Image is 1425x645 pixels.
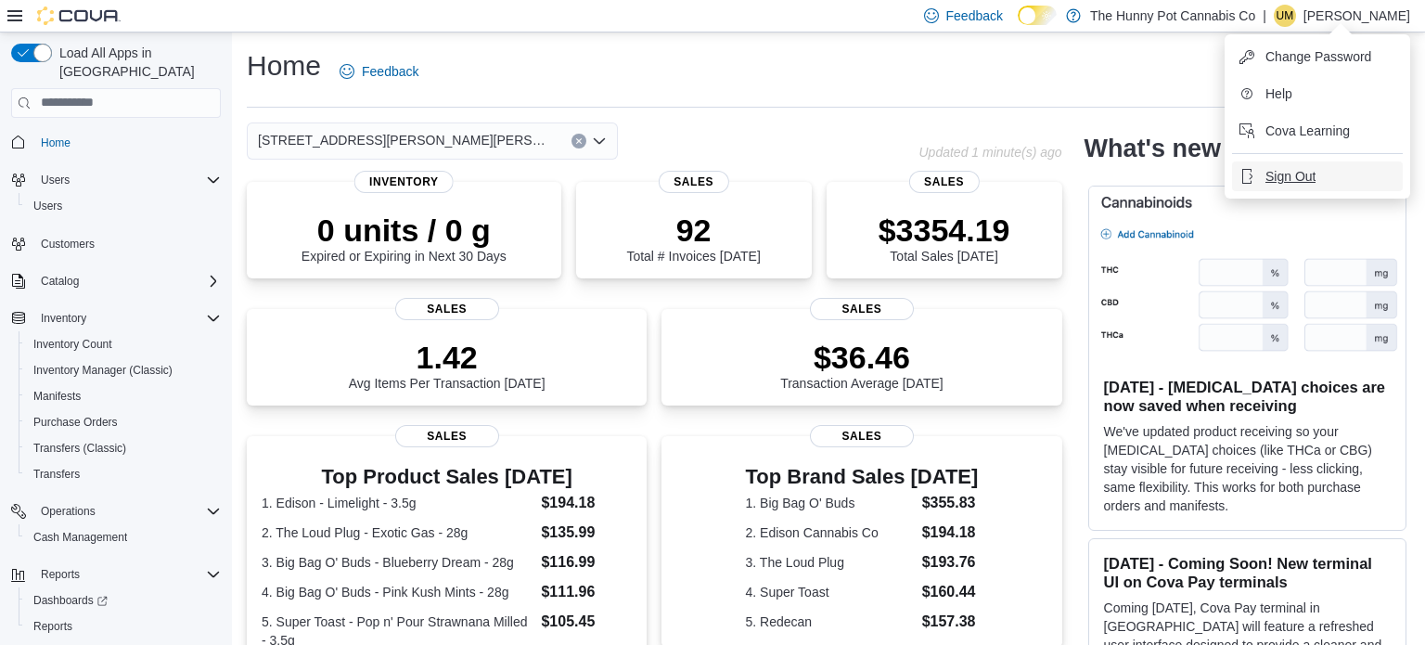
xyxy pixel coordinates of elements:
[247,47,321,84] h1: Home
[33,389,81,404] span: Manifests
[1018,6,1057,25] input: Dark Mode
[33,415,118,430] span: Purchase Orders
[33,232,221,255] span: Customers
[922,551,979,574] dd: $193.76
[41,135,71,150] span: Home
[37,6,121,25] img: Cova
[4,129,228,156] button: Home
[571,134,586,148] button: Clear input
[1085,134,1221,163] h2: What's new
[41,504,96,519] span: Operations
[922,522,979,544] dd: $194.18
[19,331,228,357] button: Inventory Count
[746,553,915,572] dt: 3. The Loud Plug
[26,359,221,381] span: Inventory Manager (Classic)
[26,195,221,217] span: Users
[33,467,80,482] span: Transfers
[626,212,760,264] div: Total # Invoices [DATE]
[780,339,944,391] div: Transaction Average [DATE]
[659,171,729,193] span: Sales
[52,44,221,81] span: Load All Apps in [GEOGRAPHIC_DATA]
[26,359,180,381] a: Inventory Manager (Classic)
[349,339,546,391] div: Avg Items Per Transaction [DATE]
[1232,161,1403,191] button: Sign Out
[302,212,507,249] p: 0 units / 0 g
[26,589,115,612] a: Dashboards
[41,173,70,187] span: Users
[26,615,80,638] a: Reports
[746,583,915,601] dt: 4. Super Toast
[26,385,88,407] a: Manifests
[4,305,228,331] button: Inventory
[33,307,94,329] button: Inventory
[4,498,228,524] button: Operations
[1265,167,1316,186] span: Sign Out
[362,62,418,81] span: Feedback
[4,268,228,294] button: Catalog
[810,298,914,320] span: Sales
[19,524,228,550] button: Cash Management
[33,169,221,191] span: Users
[1274,5,1296,27] div: Uldarico Maramo
[746,494,915,512] dt: 1. Big Bag O' Buds
[262,494,533,512] dt: 1. Edison - Limelight - 3.5g
[33,132,78,154] a: Home
[33,199,62,213] span: Users
[19,357,228,383] button: Inventory Manager (Classic)
[1232,116,1403,146] button: Cova Learning
[1265,122,1350,140] span: Cova Learning
[262,466,632,488] h3: Top Product Sales [DATE]
[879,212,1010,249] p: $3354.19
[33,563,87,586] button: Reports
[746,466,979,488] h3: Top Brand Sales [DATE]
[33,363,173,378] span: Inventory Manager (Classic)
[33,270,221,292] span: Catalog
[33,619,72,634] span: Reports
[922,611,979,633] dd: $157.38
[33,500,221,522] span: Operations
[349,339,546,376] p: 1.42
[33,233,102,255] a: Customers
[1265,47,1371,66] span: Change Password
[780,339,944,376] p: $36.46
[1263,5,1266,27] p: |
[395,298,499,320] span: Sales
[354,171,454,193] span: Inventory
[41,311,86,326] span: Inventory
[33,530,127,545] span: Cash Management
[26,385,221,407] span: Manifests
[258,129,553,151] span: [STREET_ADDRESS][PERSON_NAME][PERSON_NAME]
[26,615,221,638] span: Reports
[33,131,221,154] span: Home
[41,567,80,582] span: Reports
[1265,84,1292,103] span: Help
[4,230,228,257] button: Customers
[33,270,86,292] button: Catalog
[541,551,632,574] dd: $116.99
[541,522,632,544] dd: $135.99
[19,435,228,461] button: Transfers (Classic)
[26,437,221,459] span: Transfers (Classic)
[592,134,607,148] button: Open list of options
[19,461,228,487] button: Transfers
[395,425,499,447] span: Sales
[262,523,533,542] dt: 2. The Loud Plug - Exotic Gas - 28g
[541,492,632,514] dd: $194.18
[1303,5,1410,27] p: [PERSON_NAME]
[41,274,79,289] span: Catalog
[33,593,108,608] span: Dashboards
[262,553,533,572] dt: 3. Big Bag O' Buds - Blueberry Dream - 28g
[4,167,228,193] button: Users
[26,463,87,485] a: Transfers
[1090,5,1255,27] p: The Hunny Pot Cannabis Co
[332,53,426,90] a: Feedback
[26,526,221,548] span: Cash Management
[746,523,915,542] dt: 2. Edison Cannabis Co
[262,583,533,601] dt: 4. Big Bag O' Buds - Pink Kush Mints - 28g
[33,169,77,191] button: Users
[26,411,221,433] span: Purchase Orders
[541,581,632,603] dd: $111.96
[922,492,979,514] dd: $355.83
[4,561,228,587] button: Reports
[746,613,915,631] dt: 5. Redecan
